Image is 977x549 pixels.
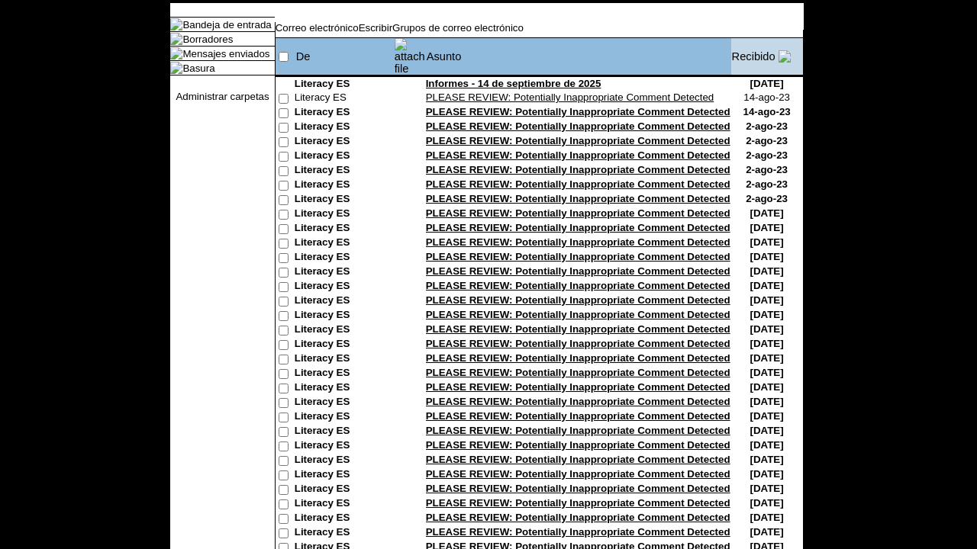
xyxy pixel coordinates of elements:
nobr: 14-ago-23 [743,106,790,117]
nobr: 2-ago-23 [746,164,788,175]
td: Literacy ES [295,164,394,178]
nobr: [DATE] [750,280,784,291]
td: Literacy ES [295,352,394,367]
a: PLEASE REVIEW: Potentially Inappropriate Comment Detected [426,512,730,523]
nobr: [DATE] [750,338,784,349]
a: PLEASE REVIEW: Potentially Inappropriate Comment Detected [426,381,730,393]
a: PLEASE REVIEW: Potentially Inappropriate Comment Detected [426,236,730,248]
nobr: [DATE] [750,251,784,262]
td: Literacy ES [295,323,394,338]
td: Literacy ES [295,106,394,120]
nobr: [DATE] [750,454,784,465]
td: Literacy ES [295,178,394,193]
nobr: [DATE] [750,497,784,509]
td: Literacy ES [295,265,394,280]
a: PLEASE REVIEW: Potentially Inappropriate Comment Detected [426,164,730,175]
td: Literacy ES [295,251,394,265]
a: PLEASE REVIEW: Potentially Inappropriate Comment Detected [426,367,730,378]
nobr: 2-ago-23 [746,149,788,161]
a: PLEASE REVIEW: Potentially Inappropriate Comment Detected [426,439,730,451]
a: PLEASE REVIEW: Potentially Inappropriate Comment Detected [426,251,730,262]
td: Literacy ES [295,425,394,439]
td: Literacy ES [295,135,394,149]
td: Literacy ES [295,309,394,323]
a: Basura [182,63,214,74]
img: folder_icon.gif [170,62,182,74]
a: PLEASE REVIEW: Potentially Inappropriate Comment Detected [426,280,730,291]
a: PLEASE REVIEW: Potentially Inappropriate Comment Detected [426,497,730,509]
a: PLEASE REVIEW: Potentially Inappropriate Comment Detected [426,135,730,146]
td: Literacy ES [295,78,394,91]
td: Literacy ES [295,454,394,468]
a: PLEASE REVIEW: Potentially Inappropriate Comment Detected [426,410,730,422]
nobr: [DATE] [750,265,784,277]
td: Literacy ES [295,207,394,222]
a: Mensajes enviados [182,48,269,59]
a: Borradores [182,34,233,45]
nobr: [DATE] [750,236,784,248]
a: PLEASE REVIEW: Potentially Inappropriate Comment Detected [426,309,730,320]
td: Literacy ES [295,338,394,352]
a: PLEASE REVIEW: Potentially Inappropriate Comment Detected [426,222,730,233]
td: Literacy ES [295,91,394,106]
a: Administrar carpetas [176,91,269,102]
nobr: 2-ago-23 [746,135,788,146]
td: Literacy ES [295,381,394,396]
a: PLEASE REVIEW: Potentially Inappropriate Comment Detected [426,338,730,349]
a: PLEASE REVIEW: Potentially Inappropriate Comment Detected [426,454,730,465]
img: folder_icon.gif [170,33,182,45]
nobr: [DATE] [750,78,784,89]
td: Literacy ES [295,120,394,135]
nobr: [DATE] [750,439,784,451]
td: Literacy ES [295,483,394,497]
nobr: 2-ago-23 [746,193,788,204]
a: PLEASE REVIEW: Potentially Inappropriate Comment Detected [426,265,730,277]
a: Correo electrónico [276,22,359,34]
td: Literacy ES [295,193,394,207]
a: PLEASE REVIEW: Potentially Inappropriate Comment Detected [426,352,730,364]
a: Grupos de correo electrónico [392,22,524,34]
nobr: [DATE] [750,222,784,233]
a: Informes - 14 de septiembre de 2025 [426,78,601,89]
nobr: [DATE] [750,367,784,378]
a: PLEASE REVIEW: Potentially Inappropriate Comment Detected [426,526,730,538]
a: PLEASE REVIEW: Potentially Inappropriate Comment Detected [426,149,730,161]
a: PLEASE REVIEW: Potentially Inappropriate Comment Detected [426,396,730,407]
img: folder_icon.gif [170,47,182,59]
nobr: [DATE] [750,425,784,436]
a: Asunto [427,50,462,63]
nobr: [DATE] [750,526,784,538]
td: Literacy ES [295,367,394,381]
nobr: [DATE] [750,468,784,480]
a: Bandeja de entrada [182,19,271,30]
a: Recibido [732,50,775,63]
a: PLEASE REVIEW: Potentially Inappropriate Comment Detected [426,178,730,190]
a: PLEASE REVIEW: Potentially Inappropriate Comment Detected [426,193,730,204]
nobr: [DATE] [750,352,784,364]
img: attach file [395,38,425,75]
nobr: 14-ago-23 [743,91,790,103]
td: Literacy ES [295,497,394,512]
nobr: [DATE] [750,410,784,422]
td: Literacy ES [295,280,394,294]
nobr: 2-ago-23 [746,120,788,132]
a: PLEASE REVIEW: Potentially Inappropriate Comment Detected [426,294,730,306]
nobr: [DATE] [750,323,784,335]
nobr: [DATE] [750,309,784,320]
td: Literacy ES [295,512,394,526]
a: PLEASE REVIEW: Potentially Inappropriate Comment Detected [426,483,730,494]
nobr: [DATE] [750,294,784,306]
a: PLEASE REVIEW: Potentially Inappropriate Comment Detected [426,468,730,480]
td: Literacy ES [295,468,394,483]
a: Escribir [359,22,392,34]
a: PLEASE REVIEW: Potentially Inappropriate Comment Detected [426,106,730,117]
td: Literacy ES [295,222,394,236]
td: Literacy ES [295,410,394,425]
a: PLEASE REVIEW: Potentially Inappropriate Comment Detected [426,323,730,335]
nobr: [DATE] [750,381,784,393]
img: arrow_down.gif [779,50,791,63]
nobr: [DATE] [750,512,784,523]
a: PLEASE REVIEW: Potentially Inappropriate Comment Detected [426,425,730,436]
td: Literacy ES [295,294,394,309]
nobr: [DATE] [750,207,784,219]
